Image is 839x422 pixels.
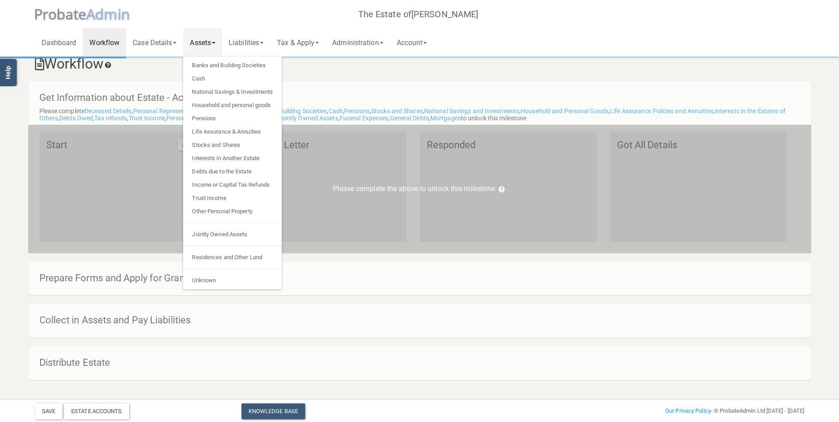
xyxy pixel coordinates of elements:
a: Residences and Other Land [183,251,282,264]
a: Banks and Building Societies [183,59,282,72]
a: Tax & Apply [270,28,326,57]
a: Life Assurance & Annuities [183,125,282,138]
a: Cash [329,107,343,115]
a: Life Assurance Policies and Annuities [610,107,713,115]
h4: Prepare Forms and Apply for Grant [39,273,809,284]
h4: Collect in Assets and Pay Liabilities [39,315,809,326]
a: Cash [183,72,282,85]
a: Jointly Owned Assets [183,228,282,241]
a: General Debts [390,115,429,122]
a: Personal Representatives [133,107,204,115]
a: Administration [326,28,390,57]
a: Unknown [183,274,282,287]
span: robate [42,4,87,23]
a: Account [390,28,434,57]
a: Banks and Building Societies [248,107,327,115]
h4: Get Information about Estate - Active [39,92,809,103]
a: Income or Capital Tax Refunds [183,178,282,192]
a: Knowledge Base [241,403,305,419]
a: Mortgages [430,115,461,122]
div: Estate Accounts [64,403,129,419]
div: Please complete the above to unlock this milestone. [28,125,811,253]
a: Funeral Expenses [340,115,389,122]
a: Household and Personal Goods [521,107,609,115]
a: National Savings and Investments [424,107,519,115]
a: Pensions [344,107,370,115]
span: Please complete , , , , , , , , , , , , , , , , , , , to unlock this milestone [39,107,786,121]
a: Stocks and Shares [183,138,282,152]
a: Trust Income [183,192,282,205]
div: - © ProbateAdmin Ltd [DATE] - [DATE] [550,406,811,416]
a: Trust Income [129,115,165,122]
a: Case Details [126,28,183,57]
a: National Savings & Investments [183,85,282,99]
a: Our Privacy Policy [665,407,711,414]
span: dmin [95,4,130,23]
a: Pensions [183,112,282,125]
span: A [86,4,130,23]
a: Debts due to the Estate [183,165,282,178]
span: P [34,4,87,23]
a: Debts Owed [59,115,93,122]
a: Personal Property [166,115,216,122]
a: Household and personal goods [183,99,282,112]
a: Deceased Details [84,107,132,115]
a: Liabilities [222,28,270,57]
a: Stocks and Shares [371,107,423,115]
a: Dashboard [35,28,83,57]
a: Interests in Another Estate [183,152,282,165]
a: Interests in the Estates of Others [39,107,786,121]
a: Other Personal Property [183,205,282,218]
a: Workflow [83,28,126,57]
button: Save [35,403,62,419]
h3: Workflow [35,56,805,72]
a: Assets [183,28,222,57]
h4: Distribute Estate [39,357,809,368]
a: Tax refunds [94,115,127,122]
a: Jointly Owned Assets [278,115,338,122]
